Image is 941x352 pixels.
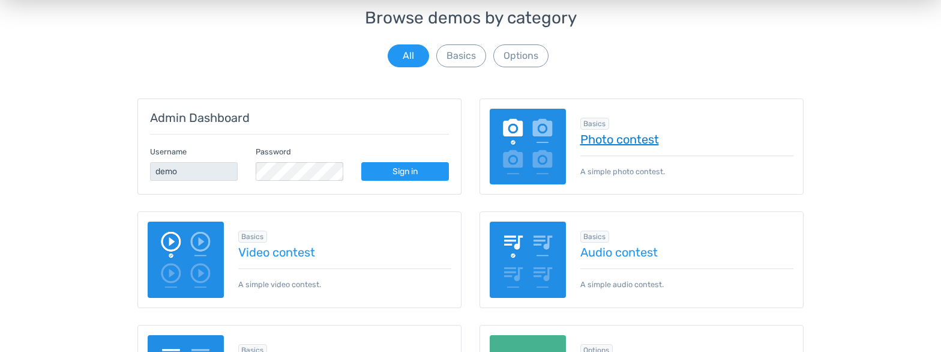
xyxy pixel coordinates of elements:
p: A simple video contest. [238,269,452,290]
button: Options [493,44,549,67]
button: All [388,44,429,67]
span: Browse all in Basics [580,231,610,243]
h3: Browse demos by category [137,9,804,28]
img: image-poll.png.webp [490,109,566,185]
a: Sign in [361,162,449,181]
label: Password [256,146,291,157]
span: Browse all in Basics [238,231,268,243]
p: A simple photo contest. [580,156,794,177]
a: Audio contest [580,246,794,259]
span: Browse all in Basics [580,118,610,130]
p: A simple audio contest. [580,269,794,290]
a: Photo contest [580,133,794,146]
h5: Admin Dashboard [150,111,449,124]
img: video-poll.png.webp [148,222,224,298]
button: Basics [436,44,486,67]
img: audio-poll.png.webp [490,222,566,298]
a: Video contest [238,246,452,259]
label: Username [150,146,187,157]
